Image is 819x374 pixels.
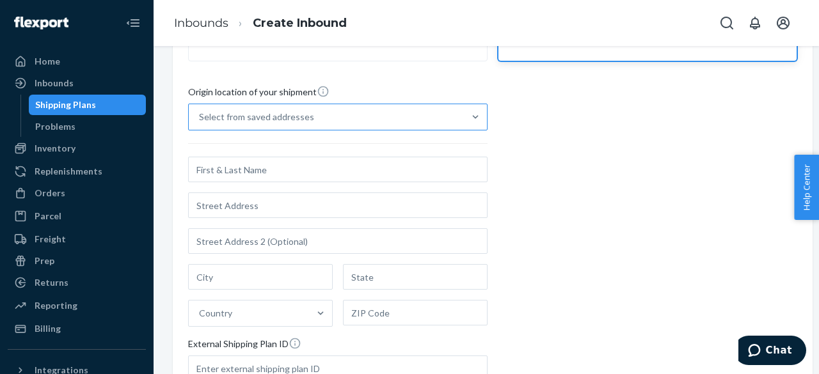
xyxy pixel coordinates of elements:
div: Shipping Plans [35,98,96,111]
a: Inventory [8,138,146,159]
input: First & Last Name [188,157,488,182]
button: Help Center [794,155,819,220]
div: Billing [35,322,61,335]
a: Orders [8,183,146,203]
button: Open notifications [742,10,768,36]
a: Inbounds [174,16,228,30]
button: Close Navigation [120,10,146,36]
img: Flexport logo [14,17,68,29]
a: Returns [8,272,146,293]
input: Street Address 2 (Optional) [188,228,488,254]
span: External Shipping Plan ID [188,337,301,355]
div: Inbounds [35,77,74,90]
a: Problems [29,116,147,137]
button: Open account menu [770,10,796,36]
a: Freight [8,229,146,249]
div: Country [199,307,232,320]
a: Inbounds [8,73,146,93]
input: City [188,264,333,290]
input: ZIP Code [343,300,488,325]
div: Orders [35,187,65,199]
span: Origin location of your shipment [188,85,330,104]
input: State [343,264,488,290]
input: Street Address [188,192,488,218]
a: Home [8,51,146,72]
div: Inventory [35,142,76,155]
a: Billing [8,318,146,339]
div: Home [35,55,60,68]
div: Reporting [35,299,77,312]
div: Problems [35,120,76,133]
div: Prep [35,254,54,267]
div: Select from saved addresses [199,111,314,123]
div: Returns [35,276,68,289]
a: Prep [8,251,146,271]
a: Reporting [8,295,146,316]
ol: breadcrumbs [164,4,357,42]
a: Create Inbound [253,16,347,30]
a: Shipping Plans [29,95,147,115]
iframe: Opens a widget where you can chat to one of our agents [738,336,806,368]
div: Parcel [35,210,61,222]
div: Freight [35,233,66,245]
div: Replenishments [35,165,102,178]
a: Parcel [8,206,146,226]
button: Open Search Box [714,10,740,36]
a: Replenishments [8,161,146,182]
